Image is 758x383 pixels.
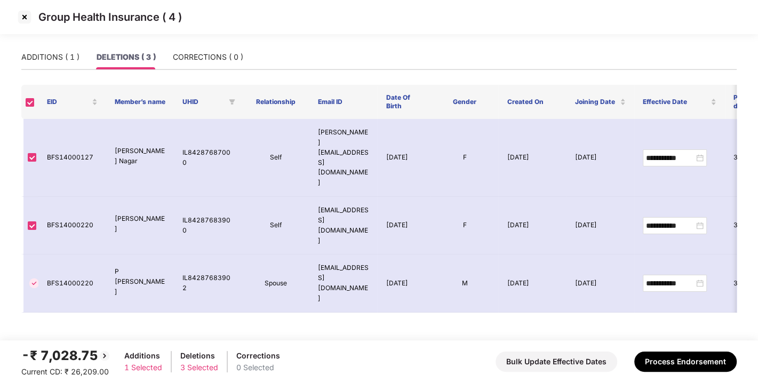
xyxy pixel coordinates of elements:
[242,254,309,312] td: Spouse
[566,119,634,197] td: [DATE]
[180,350,218,362] div: Deletions
[124,350,162,362] div: Additions
[173,51,243,63] div: CORRECTIONS ( 0 )
[38,85,106,119] th: EID
[236,350,280,362] div: Corrections
[430,85,498,119] th: Gender
[115,214,165,234] p: [PERSON_NAME]
[498,254,566,312] td: [DATE]
[28,277,41,290] img: svg+xml;base64,PHN2ZyBpZD0iVGljay0zMngzMiIgeG1sbnM9Imh0dHA6Ly93d3cudzMub3JnLzIwMDAvc3ZnIiB3aWR0aD...
[38,11,182,23] p: Group Health Insurance ( 4 )
[16,9,33,26] img: svg+xml;base64,PHN2ZyBpZD0iQ3Jvc3MtMzJ4MzIiIHhtbG5zPSJodHRwOi8vd3d3LnczLm9yZy8yMDAwL3N2ZyIgd2lkdG...
[498,119,566,197] td: [DATE]
[496,352,617,372] button: Bulk Update Effective Dates
[309,254,377,312] td: [EMAIL_ADDRESS][DOMAIN_NAME]
[115,267,165,297] p: P [PERSON_NAME]
[98,349,111,362] img: svg+xml;base64,PHN2ZyBpZD0iQmFjay0yMHgyMCIgeG1sbnM9Imh0dHA6Ly93d3cudzMub3JnLzIwMDAvc3ZnIiB3aWR0aD...
[430,119,498,197] td: F
[21,367,109,376] span: Current CD: ₹ 26,209.00
[566,254,634,312] td: [DATE]
[236,362,280,373] div: 0 Selected
[38,254,106,312] td: BFS14000220
[97,51,156,63] div: DELETIONS ( 3 )
[242,119,309,197] td: Self
[174,254,242,312] td: IL84287683902
[47,98,90,106] span: EID
[498,85,566,119] th: Created On
[575,98,618,106] span: Joining Date
[377,254,430,312] td: [DATE]
[566,197,634,254] td: [DATE]
[174,119,242,197] td: IL84287687000
[124,362,162,373] div: 1 Selected
[229,99,235,105] span: filter
[643,98,708,106] span: Effective Date
[174,197,242,254] td: IL84287683900
[182,98,225,106] span: UHID
[430,197,498,254] td: F
[634,85,725,119] th: Effective Date
[430,254,498,312] td: M
[21,51,79,63] div: ADDITIONS ( 1 )
[21,346,111,366] div: -₹ 7,028.75
[309,197,377,254] td: [EMAIL_ADDRESS][DOMAIN_NAME]
[242,197,309,254] td: Self
[115,146,165,166] p: [PERSON_NAME] Nagar
[180,362,218,373] div: 3 Selected
[377,85,430,119] th: Date Of Birth
[377,119,430,197] td: [DATE]
[309,119,377,197] td: [PERSON_NAME][EMAIL_ADDRESS][DOMAIN_NAME]
[227,95,237,108] span: filter
[38,119,106,197] td: BFS14000127
[106,85,174,119] th: Member’s name
[242,85,309,119] th: Relationship
[634,352,737,372] button: Process Endorsement
[498,197,566,254] td: [DATE]
[566,85,634,119] th: Joining Date
[377,197,430,254] td: [DATE]
[38,197,106,254] td: BFS14000220
[309,85,377,119] th: Email ID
